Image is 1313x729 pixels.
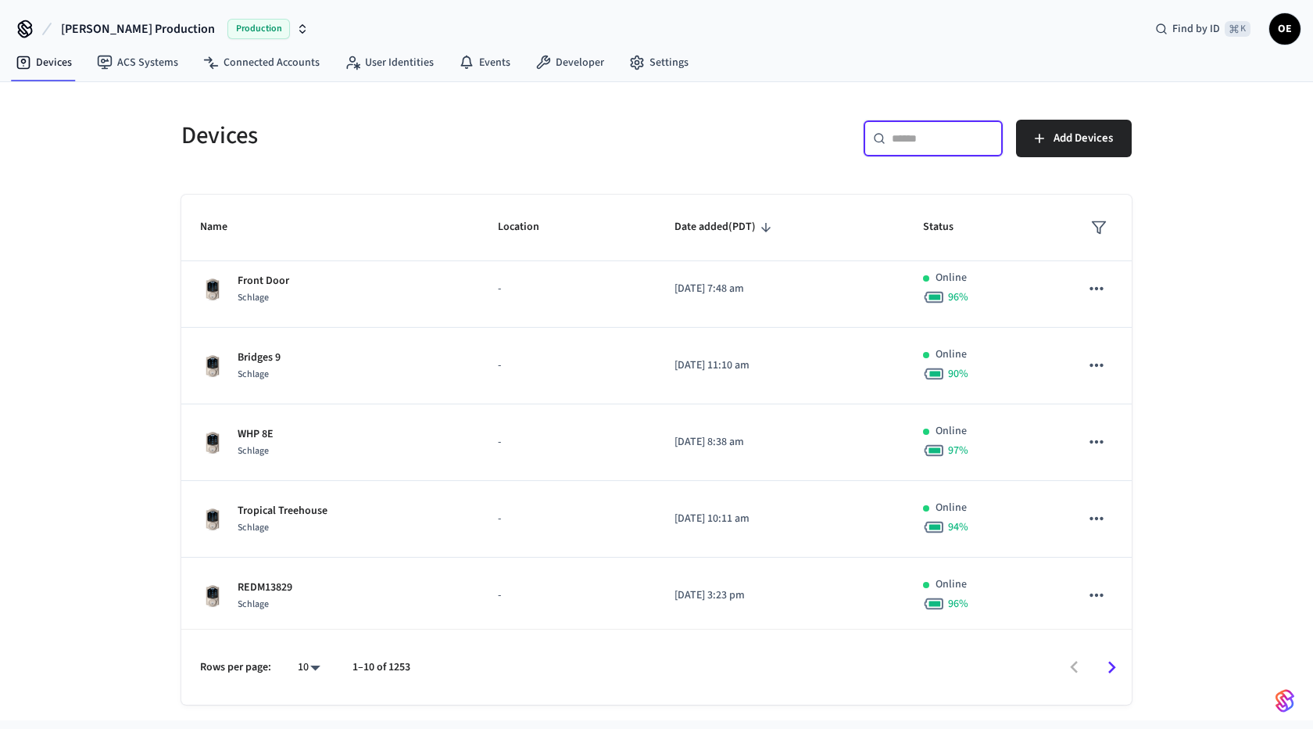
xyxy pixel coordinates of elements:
img: SeamLogoGradient.69752ec5.svg [1275,688,1294,713]
p: REDM13829 [238,580,292,596]
span: Date added(PDT) [674,215,776,239]
span: Production [227,19,290,39]
img: Schlage Sense Smart Deadbolt with Camelot Trim, Front [200,354,225,379]
p: Online [936,423,967,440]
p: [DATE] 7:48 am [674,281,885,297]
a: Events [446,48,523,77]
p: Online [936,500,967,516]
button: Add Devices [1016,120,1132,157]
button: Go to next page [1093,649,1130,686]
p: WHP 8E [238,426,274,443]
a: Settings [617,48,701,77]
p: [DATE] 8:38 am [674,434,885,451]
p: [DATE] 10:11 am [674,511,885,527]
a: Developer [523,48,617,77]
p: - [498,511,637,527]
img: Schlage Sense Smart Deadbolt with Camelot Trim, Front [200,584,225,609]
p: Online [936,347,967,363]
span: 96 % [948,289,968,305]
span: Location [498,215,560,239]
img: Schlage Sense Smart Deadbolt with Camelot Trim, Front [200,430,225,455]
h5: Devices [181,120,647,152]
p: Bridges 9 [238,350,281,366]
img: Schlage Sense Smart Deadbolt with Camelot Trim, Front [200,507,225,532]
a: Connected Accounts [191,48,332,77]
p: - [498,357,637,374]
p: Front Door [238,273,289,289]
p: Online [936,270,967,286]
span: Schlage [238,368,269,381]
p: - [498,434,637,451]
p: 1–10 of 1253 [352,659,410,676]
p: [DATE] 3:23 pm [674,587,885,604]
span: 97 % [948,443,968,458]
a: User Identities [332,48,446,77]
p: Online [936,576,967,593]
p: Rows per page: [200,659,271,676]
p: - [498,587,637,604]
span: ⌘ K [1225,21,1250,37]
button: OE [1269,13,1300,45]
span: Name [200,215,248,239]
span: Find by ID [1172,21,1220,37]
span: Schlage [238,444,269,458]
span: 94 % [948,519,968,535]
span: [PERSON_NAME] Production [61,20,215,38]
span: 90 % [948,366,968,382]
p: - [498,281,637,297]
span: Schlage [238,598,269,611]
span: 96 % [948,596,968,612]
div: 10 [290,656,327,679]
span: OE [1271,15,1299,43]
div: Find by ID⌘ K [1143,15,1263,43]
img: Schlage Sense Smart Deadbolt with Camelot Trim, Front [200,277,225,302]
span: Status [923,215,974,239]
a: ACS Systems [84,48,191,77]
span: Add Devices [1054,128,1113,149]
a: Devices [3,48,84,77]
p: Tropical Treehouse [238,503,327,519]
p: [DATE] 11:10 am [674,357,885,374]
span: Schlage [238,521,269,534]
span: Schlage [238,291,269,304]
